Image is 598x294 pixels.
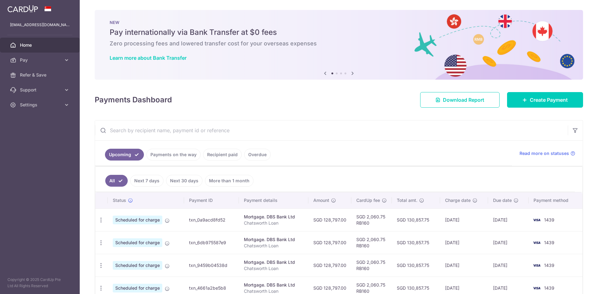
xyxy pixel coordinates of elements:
a: Download Report [420,92,500,108]
td: SGD 2,060.75 RB160 [351,254,392,277]
td: [DATE] [440,208,488,231]
td: SGD 2,060.75 RB160 [351,208,392,231]
h5: Pay internationally via Bank Transfer at $0 fees [110,27,568,37]
span: Status [113,197,126,203]
img: Bank Card [530,284,543,292]
th: Payment method [529,192,582,208]
a: Next 7 days [130,175,164,187]
span: Pay [20,57,61,63]
span: Settings [20,102,61,108]
span: Amount [313,197,329,203]
span: Total amt. [397,197,417,203]
img: Bank Card [530,262,543,269]
span: 1439 [544,285,554,291]
h6: Zero processing fees and lowered transfer cost for your overseas expenses [110,40,568,47]
a: More than 1 month [205,175,254,187]
img: Bank Card [530,216,543,224]
a: Create Payment [507,92,583,108]
td: SGD 128,797.00 [308,254,351,277]
span: Charge date [445,197,471,203]
a: Read more on statuses [520,150,575,156]
span: 1439 [544,240,554,245]
td: SGD 128,797.00 [308,208,351,231]
a: Overdue [244,149,271,161]
span: Scheduled for charge [113,216,162,224]
div: Mortgage. DBS Bank Ltd [244,282,303,288]
span: Support [20,87,61,93]
td: [DATE] [488,208,529,231]
a: Learn more about Bank Transfer [110,55,187,61]
td: SGD 130,857.75 [392,254,440,277]
td: SGD 2,060.75 RB160 [351,231,392,254]
p: NEW [110,20,568,25]
td: txn_0a9acd8fd52 [184,208,239,231]
td: txn_6db975587e9 [184,231,239,254]
span: Home [20,42,61,48]
span: Scheduled for charge [113,261,162,270]
span: Create Payment [530,96,568,104]
span: 1439 [544,217,554,222]
td: [DATE] [488,254,529,277]
span: Download Report [443,96,484,104]
span: CardUp fee [356,197,380,203]
img: Bank transfer banner [95,10,583,80]
div: Mortgage. DBS Bank Ltd [244,259,303,265]
th: Payment details [239,192,308,208]
span: Scheduled for charge [113,284,162,292]
p: Chatsworth Loan [244,220,303,226]
img: CardUp [7,5,38,12]
img: Bank Card [530,239,543,246]
p: Chatsworth Loan [244,243,303,249]
a: Recipient paid [203,149,242,161]
td: [DATE] [440,231,488,254]
input: Search by recipient name, payment id or reference [95,120,568,140]
th: Payment ID [184,192,239,208]
span: 1439 [544,263,554,268]
a: Payments on the way [146,149,201,161]
span: Read more on statuses [520,150,569,156]
div: Mortgage. DBS Bank Ltd [244,214,303,220]
a: Upcoming [105,149,144,161]
td: txn_9459b04538d [184,254,239,277]
td: [DATE] [440,254,488,277]
div: Mortgage. DBS Bank Ltd [244,236,303,243]
a: All [105,175,128,187]
td: SGD 130,857.75 [392,231,440,254]
span: Refer & Save [20,72,61,78]
span: Due date [493,197,512,203]
h4: Payments Dashboard [95,94,172,105]
td: SGD 128,797.00 [308,231,351,254]
p: Chatsworth Loan [244,265,303,272]
td: SGD 130,857.75 [392,208,440,231]
a: Next 30 days [166,175,202,187]
span: Scheduled for charge [113,238,162,247]
p: [EMAIL_ADDRESS][DOMAIN_NAME] [10,22,70,28]
td: [DATE] [488,231,529,254]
